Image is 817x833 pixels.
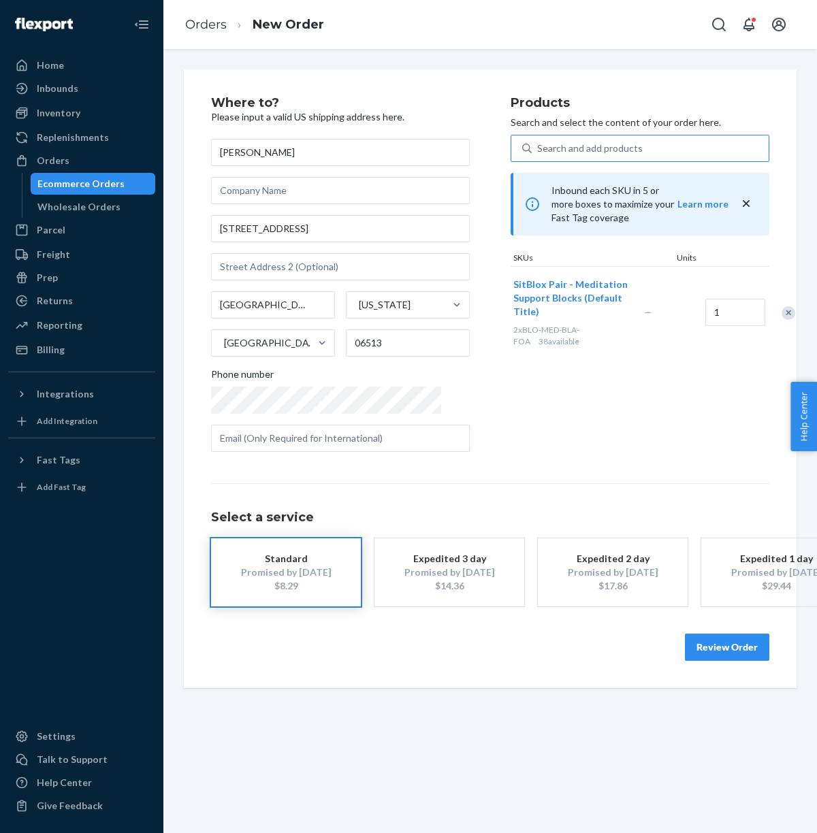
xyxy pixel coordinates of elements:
[765,11,792,38] button: Open account menu
[15,18,73,31] img: Flexport logo
[211,425,470,452] input: Email (Only Required for International)
[37,343,65,357] div: Billing
[511,97,769,110] h2: Products
[174,5,335,45] ol: breadcrumbs
[37,131,109,144] div: Replenishments
[395,552,504,566] div: Expedited 3 day
[8,749,155,770] a: Talk to Support
[37,177,125,191] div: Ecommerce Orders
[8,78,155,99] a: Inbounds
[558,566,667,579] div: Promised by [DATE]
[37,776,92,789] div: Help Center
[8,244,155,265] a: Freight
[8,339,155,361] a: Billing
[223,336,224,350] input: [GEOGRAPHIC_DATA]
[37,271,58,284] div: Prep
[511,252,674,266] div: SKUs
[185,17,227,32] a: Orders
[224,336,317,350] div: [GEOGRAPHIC_DATA]
[537,142,643,155] div: Search and add products
[8,267,155,289] a: Prep
[677,197,728,211] button: Learn more
[8,476,155,498] a: Add Fast Tag
[558,579,667,593] div: $17.86
[513,278,628,317] span: SitBlox Pair - Meditation Support Blocks (Default Title)
[346,329,470,357] input: ZIP Code
[739,197,753,211] button: close
[211,253,470,280] input: Street Address 2 (Optional)
[685,634,769,661] button: Review Order
[37,223,65,237] div: Parcel
[37,387,94,401] div: Integrations
[211,177,470,204] input: Company Name
[511,116,769,129] p: Search and select the content of your order here.
[558,552,667,566] div: Expedited 2 day
[395,566,504,579] div: Promised by [DATE]
[735,11,763,38] button: Open notifications
[395,579,504,593] div: $14.36
[31,196,156,218] a: Wholesale Orders
[513,278,628,318] button: SitBlox Pair - Meditation Support Blocks (Default Title)
[37,481,86,493] div: Add Fast Tag
[782,306,795,320] div: Remove Item
[8,795,155,817] button: Give Feedback
[211,367,274,387] span: Phone number
[231,566,340,579] div: Promised by [DATE]
[374,538,524,606] button: Expedited 3 dayPromised by [DATE]$14.36
[37,294,73,308] div: Returns
[231,552,340,566] div: Standard
[37,106,80,120] div: Inventory
[8,150,155,171] a: Orders
[37,59,64,72] div: Home
[674,252,735,266] div: Units
[31,173,156,195] a: Ecommerce Orders
[211,110,470,124] p: Please input a valid US shipping address here.
[539,336,579,346] span: 38 available
[8,314,155,336] a: Reporting
[231,579,340,593] div: $8.29
[37,730,76,743] div: Settings
[37,200,121,214] div: Wholesale Orders
[211,538,361,606] button: StandardPromised by [DATE]$8.29
[8,772,155,794] a: Help Center
[128,11,155,38] button: Close Navigation
[8,102,155,124] a: Inventory
[37,453,80,467] div: Fast Tags
[37,415,97,427] div: Add Integration
[538,538,688,606] button: Expedited 2 dayPromised by [DATE]$17.86
[357,298,359,312] input: [US_STATE]
[211,291,335,318] input: City
[8,449,155,471] button: Fast Tags
[37,82,78,95] div: Inbounds
[513,325,579,346] span: 2xBLO-MED-BLA-FOA
[211,139,470,166] input: First & Last Name
[8,290,155,312] a: Returns
[37,318,82,332] div: Reporting
[37,753,108,766] div: Talk to Support
[211,511,769,525] h1: Select a service
[211,97,470,110] h2: Where to?
[37,248,70,261] div: Freight
[253,17,324,32] a: New Order
[8,54,155,76] a: Home
[790,382,817,451] button: Help Center
[37,154,69,167] div: Orders
[8,725,155,747] a: Settings
[705,299,765,326] input: Quantity
[8,127,155,148] a: Replenishments
[8,383,155,405] button: Integrations
[8,410,155,432] a: Add Integration
[8,219,155,241] a: Parcel
[511,173,769,235] div: Inbound each SKU in 5 or more boxes to maximize your Fast Tag coverage
[37,799,103,813] div: Give Feedback
[705,11,733,38] button: Open Search Box
[644,306,652,318] span: —
[211,215,470,242] input: Street Address
[359,298,411,312] div: [US_STATE]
